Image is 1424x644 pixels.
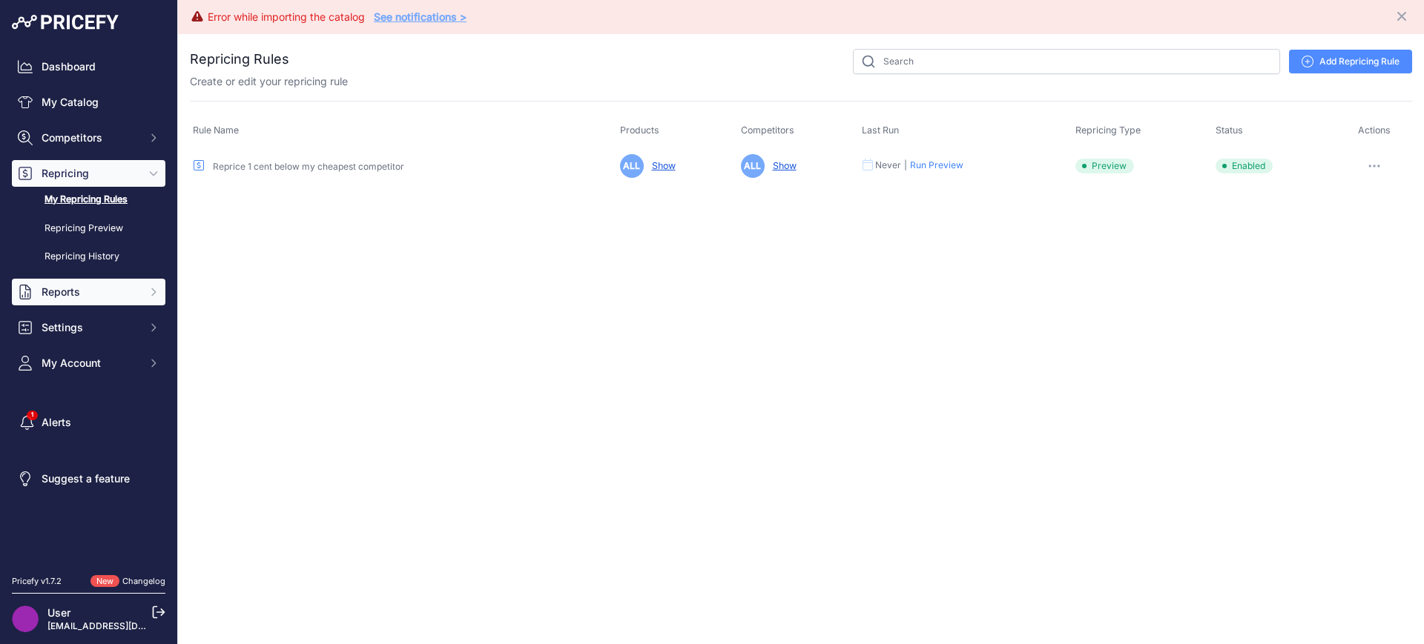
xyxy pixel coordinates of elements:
button: Repricing [12,160,165,187]
div: Error while importing the catalog [208,10,365,24]
span: Repricing [42,166,139,181]
a: Add Repricing Rule [1289,50,1412,73]
span: Status [1216,125,1243,136]
a: Show [767,160,797,171]
a: Repricing History [12,244,165,270]
button: Competitors [12,125,165,151]
a: Suggest a feature [12,465,165,492]
span: Actions [1358,125,1391,136]
nav: Sidebar [12,53,165,557]
button: Run Preview [910,159,963,171]
span: New [90,575,119,588]
a: Dashboard [12,53,165,80]
a: My Catalog [12,89,165,116]
span: Competitors [741,125,794,136]
span: Enabled [1216,159,1273,173]
span: Reports [42,285,139,299]
a: Reprice 1 cent below my cheapest competitor [213,161,404,172]
button: Close [1394,6,1412,24]
span: Preview [1075,159,1134,173]
span: Repricing Type [1075,125,1141,136]
a: [EMAIL_ADDRESS][DOMAIN_NAME] [47,620,202,631]
span: Last Run [862,125,899,136]
a: Alerts [12,409,165,436]
span: My Account [42,356,139,371]
span: Products [620,125,659,136]
a: User [47,606,70,619]
div: Never [874,159,903,171]
a: Changelog [122,576,165,586]
span: ALL [741,154,765,178]
button: Reports [12,279,165,305]
div: | [903,159,909,171]
button: My Account [12,350,165,376]
input: Search [853,49,1280,74]
span: Competitors [42,130,139,145]
div: Pricefy v1.7.2 [12,575,62,588]
a: Show [646,160,676,171]
a: See notifications > [374,10,467,23]
img: Pricefy Logo [12,15,119,30]
button: Settings [12,314,165,341]
span: Rule Name [193,125,239,136]
p: Create or edit your repricing rule [190,74,348,89]
a: My Repricing Rules [12,187,165,213]
span: ALL [620,154,644,178]
span: Settings [42,320,139,335]
a: Repricing Preview [12,216,165,242]
h2: Repricing Rules [190,49,289,70]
